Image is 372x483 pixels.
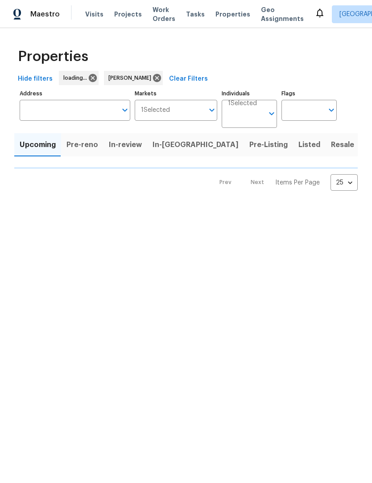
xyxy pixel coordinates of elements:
nav: Pagination Navigation [211,174,358,191]
span: Hide filters [18,74,53,85]
p: Items Per Page [275,178,320,187]
button: Clear Filters [165,71,211,87]
span: loading... [63,74,91,82]
span: Listed [298,139,320,151]
span: In-review [109,139,142,151]
label: Markets [135,91,218,96]
span: Tasks [186,11,205,17]
button: Open [325,104,338,116]
span: Geo Assignments [261,5,304,23]
span: Work Orders [153,5,175,23]
span: Projects [114,10,142,19]
span: In-[GEOGRAPHIC_DATA] [153,139,239,151]
div: loading... [59,71,99,85]
span: Clear Filters [169,74,208,85]
span: 1 Selected [141,106,170,114]
div: 25 [331,171,358,194]
span: Resale [331,139,354,151]
span: Pre-Listing [249,139,288,151]
span: Maestro [30,10,60,19]
span: Pre-reno [66,139,98,151]
span: Upcoming [20,139,56,151]
button: Open [265,107,278,120]
label: Individuals [222,91,277,96]
label: Flags [281,91,337,96]
div: [PERSON_NAME] [104,71,163,85]
button: Open [119,104,131,116]
button: Open [206,104,218,116]
span: [PERSON_NAME] [108,74,155,82]
span: 1 Selected [228,100,257,107]
span: Properties [18,52,88,61]
span: Visits [85,10,103,19]
span: Properties [215,10,250,19]
label: Address [20,91,130,96]
button: Hide filters [14,71,56,87]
